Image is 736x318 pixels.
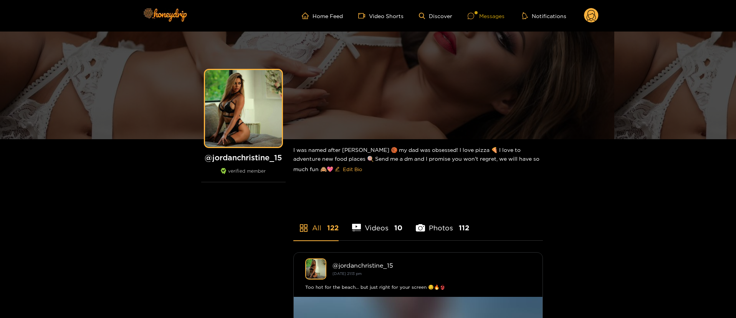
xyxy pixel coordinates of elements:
[468,12,504,20] div: Messages
[358,12,404,19] a: Video Shorts
[459,223,469,233] span: 112
[332,262,531,269] div: @ jordanchristine_15
[352,206,403,240] li: Videos
[293,206,339,240] li: All
[302,12,343,19] a: Home Feed
[416,206,469,240] li: Photos
[302,12,313,19] span: home
[343,165,362,173] span: Edit Bio
[299,223,308,233] span: appstore
[305,258,326,280] img: jordanchristine_15
[293,139,543,181] div: I was named after [PERSON_NAME] 🏀 my dad was obsessed! I love pizza 🍕 I love to adventure new foo...
[358,12,369,19] span: video-camera
[520,12,569,20] button: Notifications
[335,166,340,172] span: edit
[201,153,286,162] h1: @ jordanchristine_15
[201,168,286,182] div: verified member
[419,13,452,19] a: Discover
[327,223,339,233] span: 122
[333,163,364,175] button: editEdit Bio
[332,271,362,276] small: [DATE] 21:13 pm
[394,223,402,233] span: 10
[305,283,531,291] div: Too hot for the beach… but just right for your screen 😏🔥👙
